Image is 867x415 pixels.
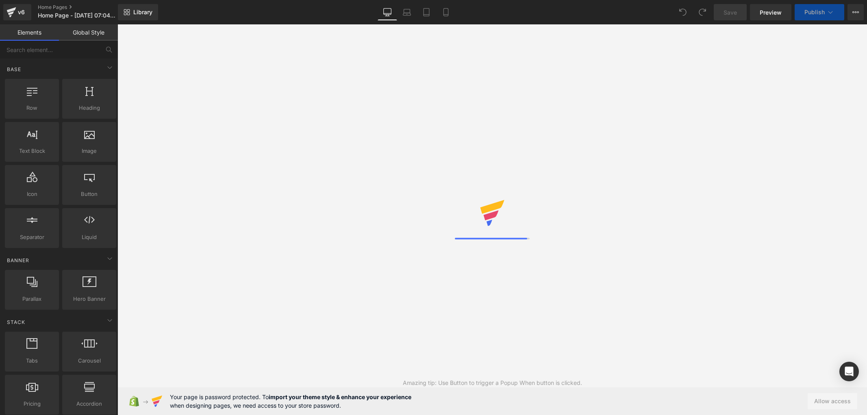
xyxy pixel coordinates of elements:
[436,4,456,20] a: Mobile
[795,4,844,20] button: Publish
[65,147,114,155] span: Image
[59,24,118,41] a: Global Style
[65,233,114,241] span: Liquid
[38,4,131,11] a: Home Pages
[65,190,114,198] span: Button
[6,65,22,73] span: Base
[6,318,26,326] span: Stack
[378,4,397,20] a: Desktop
[16,7,26,17] div: v6
[269,393,411,400] strong: import your theme style & enhance your experience
[760,8,782,17] span: Preview
[7,400,56,408] span: Pricing
[7,104,56,112] span: Row
[724,8,737,17] span: Save
[839,362,859,381] div: Open Intercom Messenger
[804,9,825,15] span: Publish
[3,4,31,20] a: v6
[694,4,711,20] button: Redo
[675,4,691,20] button: Undo
[7,295,56,303] span: Parallax
[65,356,114,365] span: Carousel
[65,400,114,408] span: Accordion
[6,256,30,264] span: Banner
[7,356,56,365] span: Tabs
[808,393,857,409] button: Allow access
[7,190,56,198] span: Icon
[133,9,152,16] span: Library
[847,4,864,20] button: More
[65,104,114,112] span: Heading
[403,378,582,387] div: Amazing tip: Use Button to trigger a Popup When button is clicked.
[417,4,436,20] a: Tablet
[397,4,417,20] a: Laptop
[38,12,116,19] span: Home Page - [DATE] 07:04:34
[7,147,56,155] span: Text Block
[7,233,56,241] span: Separator
[750,4,791,20] a: Preview
[170,393,411,410] span: Your page is password protected. To when designing pages, we need access to your store password.
[118,4,158,20] a: New Library
[65,295,114,303] span: Hero Banner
